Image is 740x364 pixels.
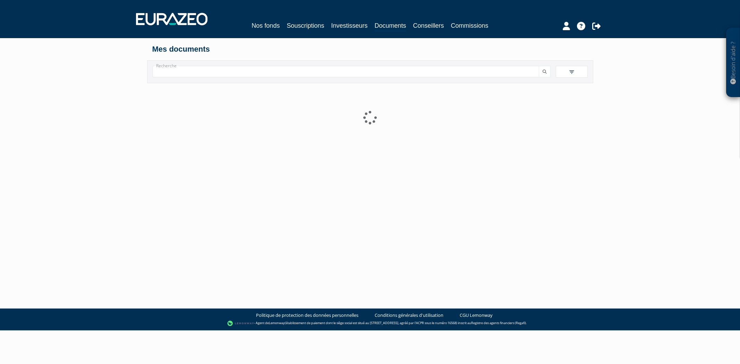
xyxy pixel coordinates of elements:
[331,21,367,31] a: Investisseurs
[269,321,285,326] a: Lemonway
[153,66,539,77] input: Recherche
[451,21,488,31] a: Commissions
[569,69,575,75] img: filter.svg
[375,312,443,319] a: Conditions générales d'utilisation
[227,320,254,327] img: logo-lemonway.png
[375,21,406,32] a: Documents
[7,320,733,327] div: - Agent de (établissement de paiement dont le siège social est situé au [STREET_ADDRESS], agréé p...
[252,21,280,31] a: Nos fonds
[413,21,444,31] a: Conseillers
[256,312,358,319] a: Politique de protection des données personnelles
[471,321,526,326] a: Registre des agents financiers (Regafi)
[729,32,737,94] p: Besoin d'aide ?
[136,13,207,25] img: 1732889491-logotype_eurazeo_blanc_rvb.png
[287,21,324,31] a: Souscriptions
[152,45,588,53] h4: Mes documents
[460,312,493,319] a: CGU Lemonway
